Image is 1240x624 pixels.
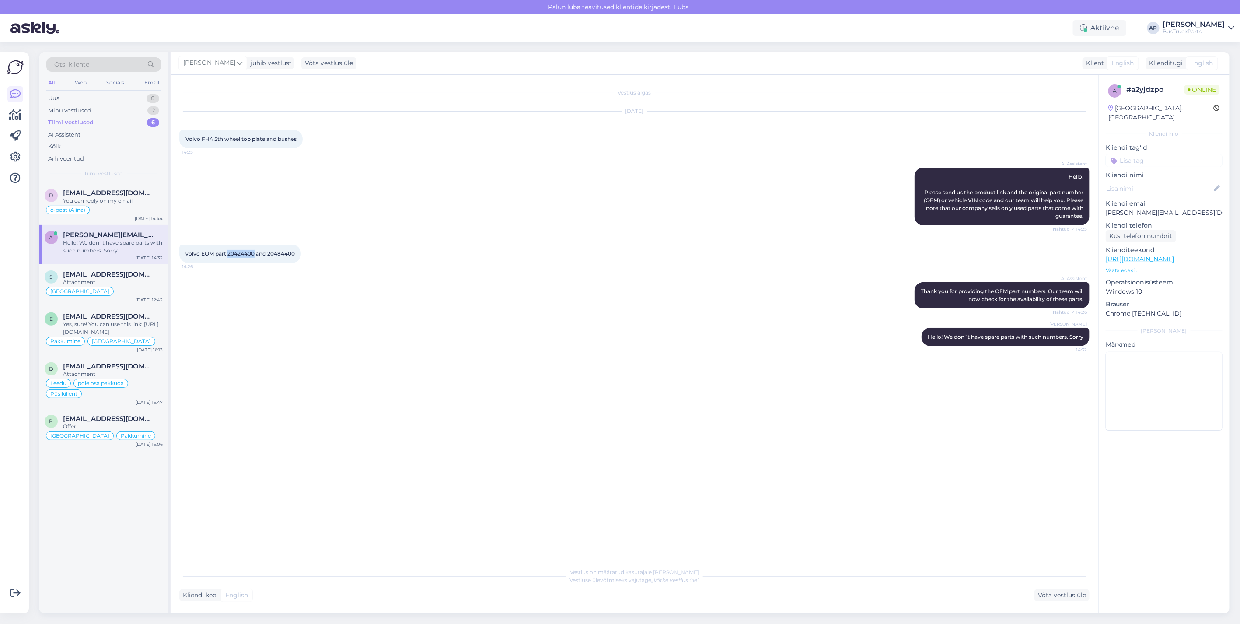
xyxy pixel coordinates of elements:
[1163,21,1235,35] a: [PERSON_NAME]BusTruckParts
[1034,589,1090,601] div: Võta vestlus üle
[63,270,154,278] span: szymonrafa134@gmail.com
[1106,340,1223,349] p: Märkmed
[48,130,80,139] div: AI Assistent
[1073,20,1126,36] div: Aktiivne
[225,591,248,600] span: English
[1106,230,1176,242] div: Küsi telefoninumbrit
[1106,327,1223,335] div: [PERSON_NAME]
[1127,84,1184,95] div: # a2yjdzpo
[63,370,163,378] div: Attachment
[928,333,1083,340] span: Hello! We don´t have spare parts with such numbers. Sorry
[569,577,699,583] span: Vestluse ülevõtmiseks vajutage
[50,433,109,438] span: [GEOGRAPHIC_DATA]
[63,239,163,255] div: Hello! We don´t have spare parts with such numbers. Sorry
[147,94,159,103] div: 0
[136,255,163,261] div: [DATE] 14:32
[63,197,163,205] div: You can reply on my email
[46,77,56,88] div: All
[92,339,151,344] span: [GEOGRAPHIC_DATA]
[49,192,53,199] span: d
[63,231,154,239] span: a.mohamed@xpresslogistic.co.uk
[63,362,154,370] span: dalys@techtransa.lt
[50,273,53,280] span: s
[48,94,59,103] div: Uus
[1106,300,1223,309] p: Brauser
[49,365,53,372] span: d
[301,57,356,69] div: Võta vestlus üle
[49,234,53,241] span: a
[1106,130,1223,138] div: Kliendi info
[1106,208,1223,217] p: [PERSON_NAME][EMAIL_ADDRESS][DOMAIN_NAME]
[1163,28,1225,35] div: BusTruckParts
[1111,59,1134,68] span: English
[1053,226,1087,232] span: Nähtud ✓ 14:25
[651,577,699,583] i: „Võtke vestlus üle”
[1054,275,1087,282] span: AI Assistent
[179,107,1090,115] div: [DATE]
[1049,321,1087,327] span: [PERSON_NAME]
[63,320,163,336] div: Yes, sure! You can use this link: [URL][DOMAIN_NAME]
[136,399,163,406] div: [DATE] 15:47
[50,207,85,213] span: e-post (Alina)
[63,312,154,320] span: eduardoedilaura@gmail.com
[84,170,123,178] span: Tiimi vestlused
[1184,85,1220,95] span: Online
[1106,309,1223,318] p: Chrome [TECHNICAL_ID]
[48,106,91,115] div: Minu vestlused
[1147,22,1160,34] div: AP
[183,58,235,68] span: [PERSON_NAME]
[182,263,215,270] span: 14:26
[54,60,89,69] span: Otsi kliente
[182,149,215,155] span: 14:25
[137,347,163,353] div: [DATE] 16:13
[78,381,124,386] span: pole osa pakkuda
[1106,184,1212,193] input: Lisa nimi
[50,289,109,294] span: [GEOGRAPHIC_DATA]
[50,339,80,344] span: Pakkumine
[48,142,61,151] div: Kõik
[73,77,88,88] div: Web
[1106,245,1223,255] p: Klienditeekond
[1054,347,1087,353] span: 14:32
[921,288,1085,302] span: Thank you for providing the OEM part numbers. Our team will now check for the availability of the...
[147,118,159,127] div: 6
[48,154,84,163] div: Arhiveeritud
[143,77,161,88] div: Email
[1191,59,1213,68] span: English
[121,433,151,438] span: Pakkumine
[136,297,163,303] div: [DATE] 12:42
[136,441,163,448] div: [DATE] 15:06
[50,391,77,396] span: Püsikjlient
[1106,278,1223,287] p: Operatsioonisüsteem
[1106,199,1223,208] p: Kliendi email
[147,106,159,115] div: 2
[1146,59,1183,68] div: Klienditugi
[48,118,94,127] div: Tiimi vestlused
[1113,88,1117,94] span: a
[1053,309,1087,316] span: Nähtud ✓ 14:26
[247,59,292,68] div: juhib vestlust
[1106,154,1223,167] input: Lisa tag
[1083,59,1104,68] div: Klient
[570,569,699,575] span: Vestlus on määratud kasutajale [PERSON_NAME]
[179,89,1090,97] div: Vestlus algas
[50,381,66,386] span: Leedu
[1108,104,1214,122] div: [GEOGRAPHIC_DATA], [GEOGRAPHIC_DATA]
[135,215,163,222] div: [DATE] 14:44
[1054,161,1087,167] span: AI Assistent
[63,278,163,286] div: Attachment
[49,418,53,424] span: P
[49,316,53,322] span: e
[185,250,295,257] span: volvo EOM part 20424400 and 20484400
[1106,221,1223,230] p: Kliendi telefon
[185,136,297,142] span: Volvo FH4 5th wheel top plate and bushes
[63,189,154,197] span: dmmawarire@gmail.com
[1106,266,1223,274] p: Vaata edasi ...
[63,423,163,431] div: Offer
[1106,287,1223,296] p: Windows 10
[179,591,218,600] div: Kliendi keel
[1163,21,1225,28] div: [PERSON_NAME]
[63,415,154,423] span: Pablogilo_90@hotmail.com
[672,3,692,11] span: Luba
[7,59,24,76] img: Askly Logo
